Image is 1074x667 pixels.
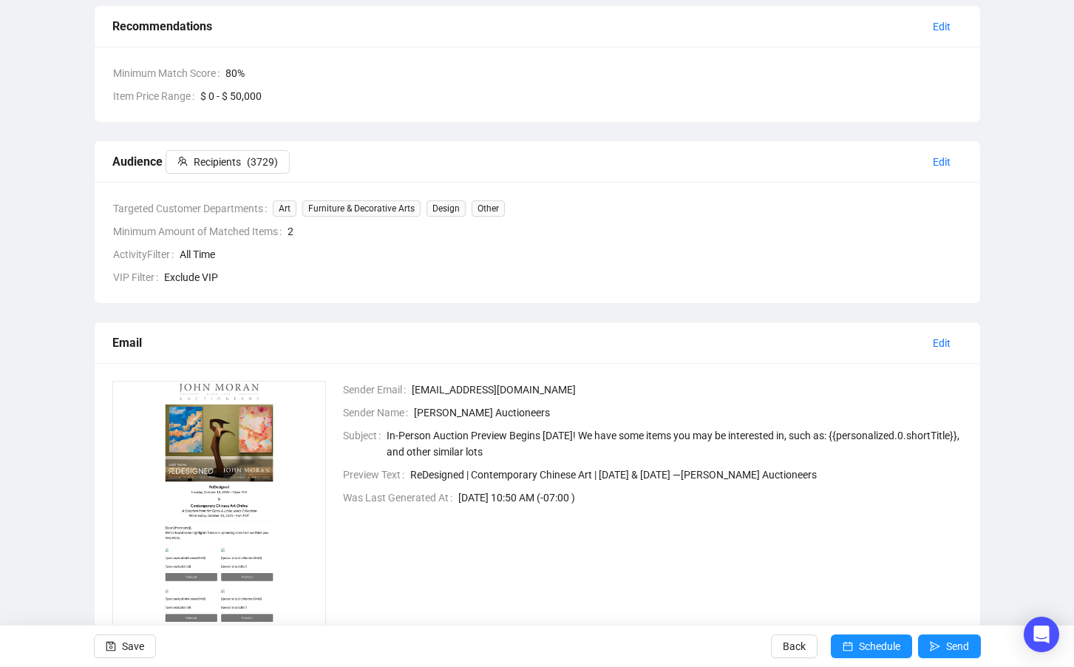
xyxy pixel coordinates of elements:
[113,88,200,104] span: Item Price Range
[343,404,414,421] span: Sender Name
[783,626,806,667] span: Back
[343,467,410,483] span: Preview Text
[921,331,962,355] button: Edit
[859,626,900,667] span: Schedule
[414,404,962,421] span: [PERSON_NAME] Auctioneers
[930,641,940,651] span: send
[831,634,912,658] button: Schedule
[933,18,951,35] span: Edit
[113,246,180,263] span: ActivityFilter
[933,154,951,170] span: Edit
[200,88,962,104] span: $ 0 - $ 50,000
[112,333,921,352] div: Email
[113,269,164,285] span: VIP Filter
[302,200,421,217] span: Furniture & Decorative Arts
[771,634,818,658] button: Back
[458,490,962,506] span: [DATE] 10:50 AM (-07:00 )
[933,335,951,351] span: Edit
[122,626,144,667] span: Save
[946,626,969,667] span: Send
[113,200,273,217] span: Targeted Customer Departments
[94,634,156,658] button: Save
[225,65,962,81] span: 80 %
[113,65,225,81] span: Minimum Match Score
[343,382,412,398] span: Sender Email
[113,223,288,240] span: Minimum Amount of Matched Items
[387,427,962,460] span: In-Person Auction Preview Begins [DATE]! We have some items you may be interested in, such as: {{...
[194,154,241,170] span: Recipients
[112,155,290,169] span: Audience
[288,223,962,240] span: 2
[166,150,290,174] button: Recipients(3729)
[247,154,278,170] span: ( 3729 )
[180,246,962,263] span: All Time
[921,15,962,38] button: Edit
[177,156,188,166] span: team
[412,382,962,398] span: [EMAIL_ADDRESS][DOMAIN_NAME]
[1024,617,1059,652] div: Open Intercom Messenger
[106,641,116,651] span: save
[918,634,981,658] button: Send
[112,17,921,35] div: Recommendations
[343,427,387,460] span: Subject
[472,200,505,217] span: Other
[843,641,853,651] span: calendar
[164,269,962,285] span: Exclude VIP
[343,490,458,506] span: Was Last Generated At
[273,200,296,217] span: Art
[410,467,962,483] span: ReDesigned | Contemporary Chinese Art | [DATE] & [DATE] —[PERSON_NAME] Auctioneers
[426,200,466,217] span: Design
[921,150,962,174] button: Edit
